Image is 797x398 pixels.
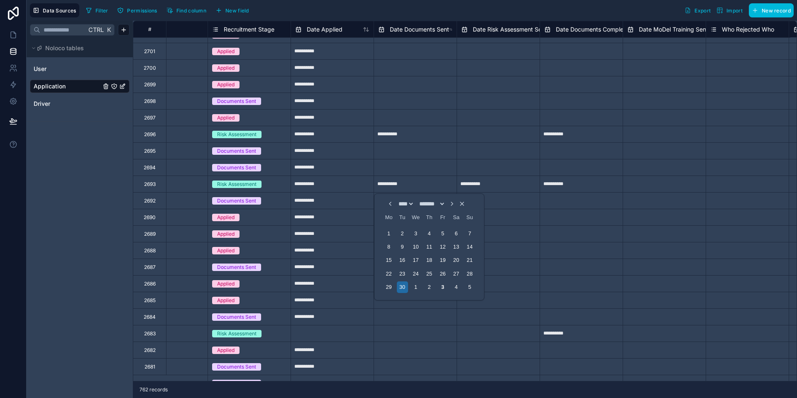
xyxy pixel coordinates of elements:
[423,212,435,223] div: Thursday
[464,254,475,266] div: Choose Sunday, 21 September 2025
[217,313,256,321] div: Documents Sent
[88,24,105,35] span: Ctrl
[224,25,274,34] span: Recruitment Stage
[450,212,462,223] div: Saturday
[450,268,462,279] div: Choose Saturday, 27 September 2025
[383,268,394,279] div: Choose Monday, 22 September 2025
[464,228,475,239] div: Choose Sunday, 7 September 2025
[144,281,156,287] div: 2686
[423,281,435,293] div: Choose Thursday, 2 October 2025
[144,48,155,55] div: 2701
[30,42,125,54] button: Noloco tables
[144,330,156,337] div: 2683
[749,3,794,17] button: New record
[144,181,156,188] div: 2693
[217,297,235,304] div: Applied
[383,241,394,252] div: Choose Monday, 8 September 2025
[726,7,743,14] span: Import
[144,380,156,387] div: 2680
[217,114,235,122] div: Applied
[34,100,50,108] span: Driver
[694,7,711,14] span: Export
[217,131,257,138] div: Risk Assessment
[43,7,76,14] span: Data Sources
[144,115,156,121] div: 2697
[450,241,462,252] div: Choose Saturday, 13 September 2025
[423,228,435,239] div: Choose Thursday, 4 September 2025
[397,228,408,239] div: Choose Tuesday, 2 September 2025
[127,7,157,14] span: Permissions
[139,26,160,32] div: #
[397,268,408,279] div: Choose Tuesday, 23 September 2025
[144,297,156,304] div: 2685
[217,363,256,371] div: Documents Sent
[217,230,235,238] div: Applied
[45,44,84,52] span: Noloco tables
[397,254,408,266] div: Choose Tuesday, 16 September 2025
[144,198,156,204] div: 2692
[139,386,168,393] span: 762 records
[217,247,235,254] div: Applied
[410,212,421,223] div: Wednesday
[410,254,421,266] div: Choose Wednesday, 17 September 2025
[437,241,448,252] div: Choose Friday, 12 September 2025
[410,281,421,293] div: Choose Wednesday, 1 October 2025
[423,254,435,266] div: Choose Thursday, 18 September 2025
[144,264,156,271] div: 2687
[450,254,462,266] div: Choose Saturday, 20 September 2025
[379,197,479,297] div: Choose Date
[437,281,448,293] div: Choose Friday, 3 October 2025
[217,330,257,337] div: Risk Assessment
[144,65,156,71] div: 2700
[397,281,408,293] div: Choose Tuesday, 30 September 2025
[383,281,394,293] div: Choose Monday, 29 September 2025
[217,380,256,387] div: Documents Sent
[114,4,163,17] a: Permissions
[34,82,101,90] a: Application
[217,214,235,221] div: Applied
[464,281,475,293] div: Choose Sunday, 5 October 2025
[464,268,475,279] div: Choose Sunday, 28 September 2025
[217,81,235,88] div: Applied
[34,82,66,90] span: Application
[144,98,156,105] div: 2698
[83,4,111,17] button: Filter
[410,268,421,279] div: Choose Wednesday, 24 September 2025
[144,164,156,171] div: 2694
[383,212,394,223] div: Monday
[217,181,257,188] div: Risk Assessment
[95,7,108,14] span: Filter
[397,212,408,223] div: Tuesday
[437,268,448,279] div: Choose Friday, 26 September 2025
[144,131,156,138] div: 2696
[217,48,235,55] div: Applied
[217,64,235,72] div: Applied
[556,25,633,34] span: Date Documents Completed
[217,347,235,354] div: Applied
[762,7,791,14] span: New record
[437,254,448,266] div: Choose Friday, 19 September 2025
[682,3,714,17] button: Export
[114,4,160,17] button: Permissions
[217,164,256,171] div: Documents Sent
[639,25,708,34] span: Date MoDel Training Sent
[464,212,475,223] div: Sunday
[464,241,475,252] div: Choose Sunday, 14 September 2025
[397,241,408,252] div: Choose Tuesday, 9 September 2025
[217,147,256,155] div: Documents Sent
[746,3,794,17] a: New record
[410,241,421,252] div: Choose Wednesday, 10 September 2025
[714,3,746,17] button: Import
[473,25,547,34] span: Date Risk Assessment Sent
[217,280,235,288] div: Applied
[30,97,130,110] div: Driver
[34,65,46,73] span: User
[144,364,155,370] div: 2681
[437,212,448,223] div: Friday
[30,80,130,93] div: Application
[390,25,449,34] span: Date Documents Sent
[144,148,156,154] div: 2695
[410,228,421,239] div: Choose Wednesday, 3 September 2025
[450,281,462,293] div: Choose Saturday, 4 October 2025
[144,247,156,254] div: 2688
